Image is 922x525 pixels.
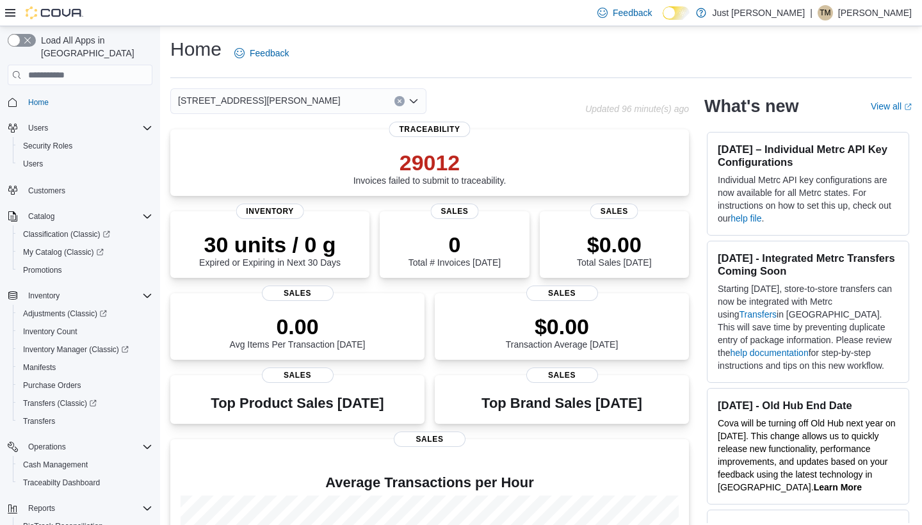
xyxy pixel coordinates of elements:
span: Security Roles [23,141,72,151]
span: Promotions [18,262,152,278]
a: Home [23,95,54,110]
span: Traceabilty Dashboard [18,475,152,490]
span: Inventory [236,204,304,219]
h2: What's new [704,96,798,117]
span: Home [23,94,152,110]
a: My Catalog (Classic) [18,245,109,260]
div: Avg Items Per Transaction [DATE] [230,314,366,350]
a: Customers [23,183,70,198]
a: Adjustments (Classic) [18,306,112,321]
span: Home [28,97,49,108]
span: TM [820,5,830,20]
button: Open list of options [408,96,419,106]
span: Transfers (Classic) [18,396,152,411]
p: 29012 [353,150,506,175]
a: Manifests [18,360,61,375]
span: Sales [430,204,478,219]
span: Users [23,120,152,136]
p: [PERSON_NAME] [838,5,912,20]
a: Cash Management [18,457,93,472]
span: My Catalog (Classic) [18,245,152,260]
p: Starting [DATE], store-to-store transfers can now be integrated with Metrc using in [GEOGRAPHIC_D... [718,282,898,372]
input: Dark Mode [663,6,690,20]
a: Transfers (Classic) [18,396,102,411]
button: Reports [23,501,60,516]
span: Classification (Classic) [18,227,152,242]
button: Inventory [23,288,65,303]
a: Transfers [18,414,60,429]
button: Inventory [3,287,158,305]
button: Transfers [13,412,158,430]
span: Inventory [28,291,60,301]
span: Manifests [23,362,56,373]
span: Inventory Count [18,324,152,339]
h3: Top Product Sales [DATE] [211,396,384,411]
span: My Catalog (Classic) [23,247,104,257]
span: Sales [262,367,334,383]
span: Cash Management [18,457,152,472]
svg: External link [904,103,912,111]
button: Manifests [13,359,158,376]
button: Promotions [13,261,158,279]
span: Users [23,159,43,169]
a: Security Roles [18,138,77,154]
span: Inventory Manager (Classic) [18,342,152,357]
span: Transfers [18,414,152,429]
a: Transfers (Classic) [13,394,158,412]
button: Users [23,120,53,136]
a: Inventory Manager (Classic) [18,342,134,357]
a: My Catalog (Classic) [13,243,158,261]
p: Updated 96 minute(s) ago [585,104,689,114]
span: Traceability [389,122,470,137]
a: help file [731,213,761,223]
span: Feedback [613,6,652,19]
span: Users [18,156,152,172]
span: Inventory Manager (Classic) [23,344,129,355]
a: Feedback [229,40,294,66]
div: Transaction Average [DATE] [506,314,619,350]
div: Tiffani Martinez [818,5,833,20]
button: Catalog [3,207,158,225]
div: Expired or Expiring in Next 30 Days [199,232,341,268]
span: Inventory Count [23,327,77,337]
a: Classification (Classic) [18,227,115,242]
span: Operations [23,439,152,455]
p: 0.00 [230,314,366,339]
p: $0.00 [577,232,651,257]
div: Invoices failed to submit to traceability. [353,150,506,186]
span: [STREET_ADDRESS][PERSON_NAME] [178,93,341,108]
a: Promotions [18,262,67,278]
button: Catalog [23,209,60,224]
button: Inventory Count [13,323,158,341]
button: Traceabilty Dashboard [13,474,158,492]
div: Total Sales [DATE] [577,232,651,268]
span: Purchase Orders [18,378,152,393]
span: Catalog [23,209,152,224]
button: Home [3,93,158,111]
span: Customers [28,186,65,196]
span: Customers [23,182,152,198]
p: 0 [408,232,501,257]
button: Customers [3,181,158,199]
button: Users [13,155,158,173]
span: Catalog [28,211,54,222]
button: Clear input [394,96,405,106]
a: Transfers [739,309,777,319]
h3: [DATE] - Old Hub End Date [718,399,898,412]
span: Cova will be turning off Old Hub next year on [DATE]. This change allows us to quickly release ne... [718,418,896,492]
p: $0.00 [506,314,619,339]
span: Feedback [250,47,289,60]
span: Sales [526,286,598,301]
a: Learn More [814,482,862,492]
a: Inventory Manager (Classic) [13,341,158,359]
span: Load All Apps in [GEOGRAPHIC_DATA] [36,34,152,60]
span: Users [28,123,48,133]
span: Adjustments (Classic) [23,309,107,319]
button: Users [3,119,158,137]
span: Inventory [23,288,152,303]
span: Transfers [23,416,55,426]
h3: [DATE] - Integrated Metrc Transfers Coming Soon [718,252,898,277]
h3: [DATE] – Individual Metrc API Key Configurations [718,143,898,168]
img: Cova [26,6,83,19]
span: Promotions [23,265,62,275]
